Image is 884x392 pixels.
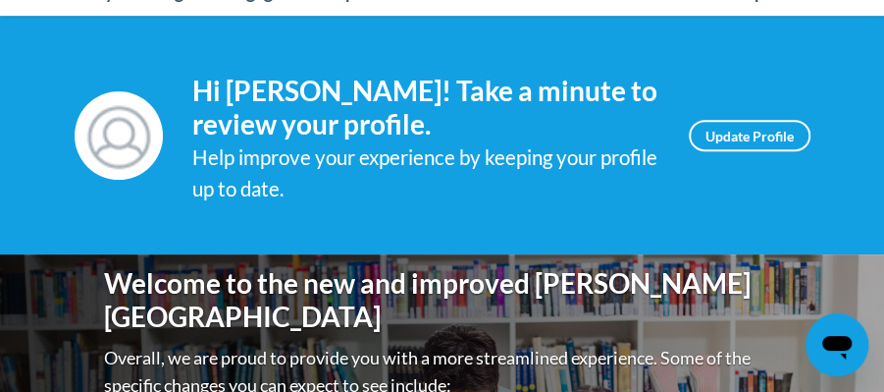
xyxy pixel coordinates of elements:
div: Help improve your experience by keeping your profile up to date. [192,141,659,206]
iframe: Button to launch messaging window [806,313,868,376]
img: Profile Image [75,91,163,180]
h1: Welcome to the new and improved [PERSON_NAME][GEOGRAPHIC_DATA] [104,267,781,333]
h4: Hi [PERSON_NAME]! Take a minute to review your profile. [192,75,659,140]
a: Update Profile [689,120,810,151]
